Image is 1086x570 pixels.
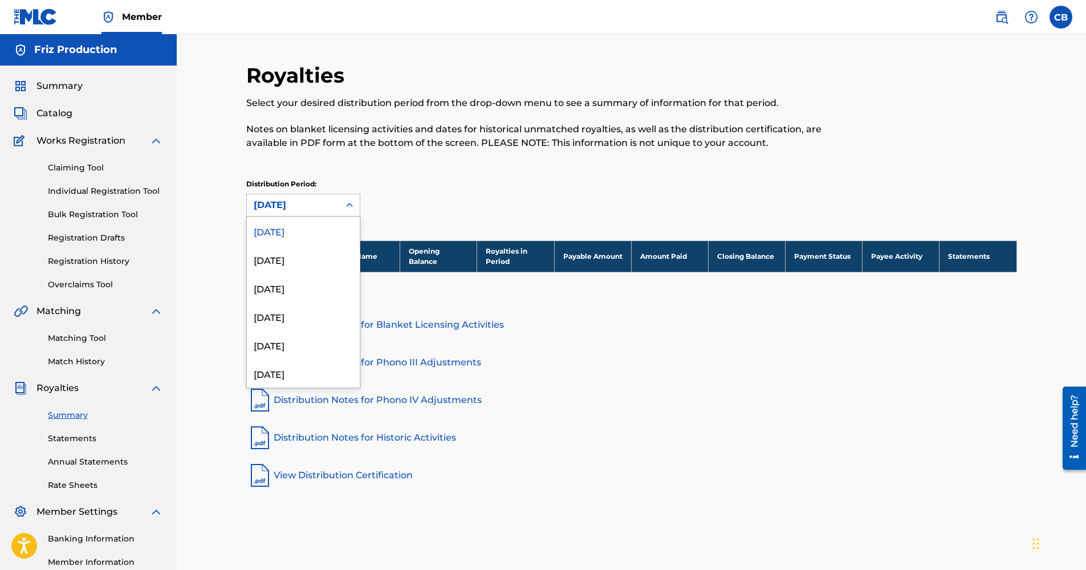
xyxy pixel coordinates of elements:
span: Royalties [36,381,79,395]
img: search [995,10,1008,24]
iframe: Chat Widget [1029,515,1086,570]
a: Bulk Registration Tool [48,209,163,221]
img: expand [149,304,163,318]
img: Works Registration [14,134,29,148]
a: Annual Statements [48,456,163,468]
span: Summary [36,79,83,93]
div: User Menu [1050,6,1072,28]
img: expand [149,134,163,148]
a: Distribution Notes for Phono III Adjustments [246,349,1017,376]
a: Distribution Notes for Blanket Licensing Activities [246,311,1017,339]
span: Catalog [36,107,72,120]
a: Rate Sheets [48,479,163,491]
span: Member [122,10,162,23]
div: [DATE] [247,274,360,302]
th: Closing Balance [708,241,785,272]
a: Claiming Tool [48,162,163,174]
img: Summary [14,79,27,93]
span: Member Settings [36,505,117,519]
span: Works Registration [36,134,125,148]
th: Amount Paid [631,241,708,272]
a: Member Information [48,556,163,568]
a: Individual Registration Tool [48,185,163,197]
img: expand [149,381,163,395]
div: [DATE] [247,359,360,388]
div: Drag [1032,527,1039,561]
span: Matching [36,304,81,318]
th: Payment Status [785,241,862,272]
a: Summary [48,409,163,421]
a: Distribution Notes for Phono IV Adjustments [246,386,1017,414]
a: View Distribution Certification [246,462,1017,489]
th: Payable Amount [554,241,631,272]
a: Overclaims Tool [48,279,163,291]
div: [DATE] [254,198,332,212]
th: Payee Activity [863,241,939,272]
img: pdf [246,386,274,414]
a: Matching Tool [48,332,163,344]
p: Notes on blanket licensing activities and dates for historical unmatched royalties, as well as th... [246,123,840,150]
p: Select your desired distribution period from the drop-down menu to see a summary of information f... [246,96,840,110]
img: Matching [14,304,28,318]
img: expand [149,505,163,519]
div: Help [1020,6,1043,28]
th: Payee Name [323,241,400,272]
a: Registration Drafts [48,232,163,244]
th: Royalties in Period [477,241,554,272]
div: [DATE] [247,245,360,274]
img: Accounts [14,43,27,57]
iframe: Resource Center [1054,382,1086,474]
img: Royalties [14,381,27,395]
a: CatalogCatalog [14,107,72,120]
img: Member Settings [14,505,27,519]
th: Opening Balance [400,241,477,272]
th: Statements [939,241,1016,272]
img: pdf [246,424,274,451]
img: help [1024,10,1038,24]
h2: Royalties [246,63,350,88]
div: [DATE] [247,302,360,331]
img: pdf [246,462,274,489]
a: Match History [48,356,163,368]
a: SummarySummary [14,79,83,93]
a: Distribution Notes for Historic Activities [246,424,1017,451]
a: Statements [48,433,163,445]
img: Catalog [14,107,27,120]
img: MLC Logo [14,9,58,25]
div: [DATE] [247,331,360,359]
p: Distribution Period: [246,179,360,189]
a: Banking Information [48,533,163,545]
h5: Friz Production [34,43,117,56]
div: [DATE] [247,217,360,245]
img: Top Rightsholder [101,10,115,24]
a: Public Search [990,6,1013,28]
a: Registration History [48,255,163,267]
